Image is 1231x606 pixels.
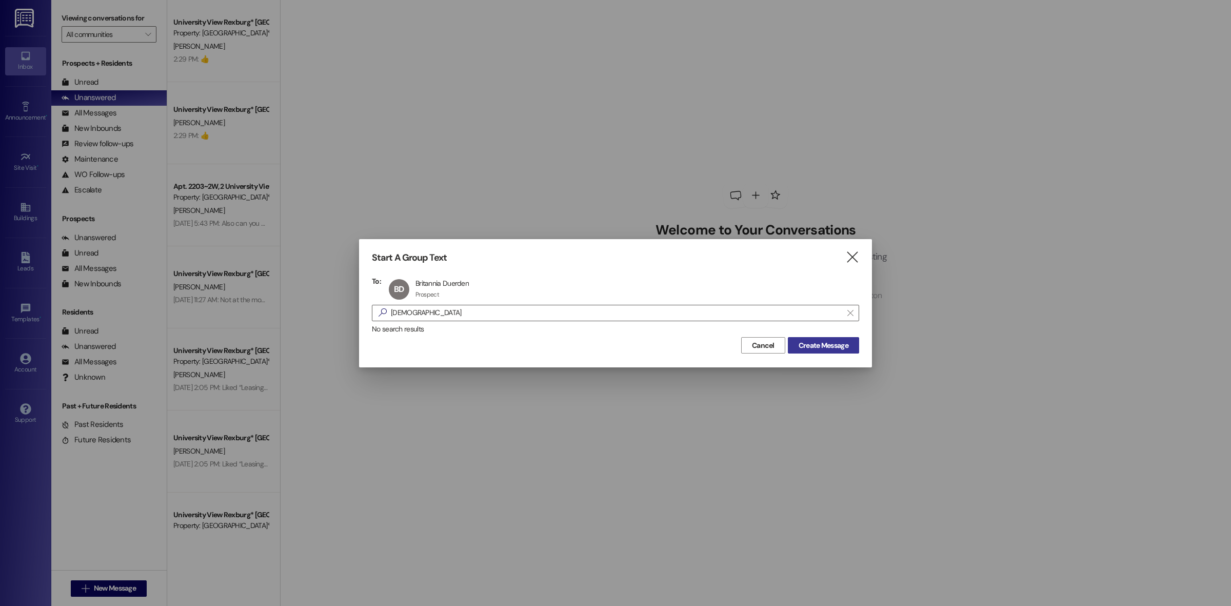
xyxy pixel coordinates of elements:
input: Search for any contact or apartment [391,306,842,320]
button: Cancel [741,337,785,354]
h3: To: [372,277,381,286]
button: Create Message [788,337,859,354]
div: No search results [372,324,859,335]
button: Clear text [842,305,859,321]
div: Britannia Duerden [415,279,469,288]
i:  [847,309,853,317]
div: Prospect [415,290,439,299]
span: Create Message [799,340,848,351]
span: Cancel [752,340,775,351]
i:  [374,307,391,318]
span: BD [394,284,404,295]
h3: Start A Group Text [372,252,447,264]
i:  [845,252,859,263]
